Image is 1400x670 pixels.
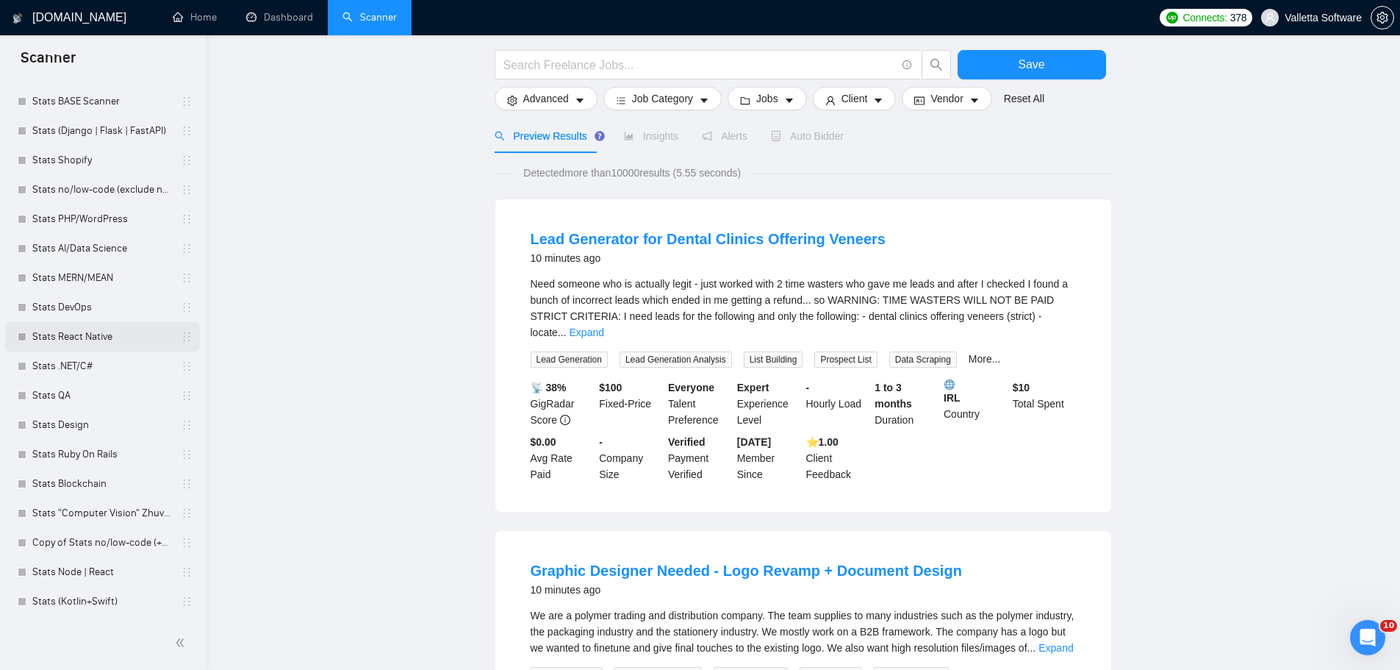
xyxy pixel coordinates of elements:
[825,95,836,106] span: user
[181,419,193,431] span: holder
[181,331,193,343] span: holder
[9,47,87,78] span: Scanner
[1004,90,1044,107] a: Reset All
[873,95,883,106] span: caret-down
[32,528,172,557] a: Copy of Stats no/low-code (+n8n)
[1013,382,1030,393] b: $ 10
[668,436,706,448] b: Verified
[32,557,172,587] a: Stats Node | React
[181,184,193,196] span: holder
[596,379,665,428] div: Fixed-Price
[531,249,886,267] div: 10 minutes ago
[1166,12,1178,24] img: upwork-logo.png
[1182,10,1227,26] span: Connects:
[181,537,193,549] span: holder
[593,129,606,143] div: Tooltip anchor
[1265,13,1275,23] span: user
[181,596,193,607] span: holder
[930,90,963,107] span: Vendor
[181,302,193,313] span: holder
[528,434,597,482] div: Avg Rate Paid
[181,449,193,460] span: holder
[560,415,570,425] span: info-circle
[32,381,172,410] a: Stats QA
[531,607,1076,656] div: We are a polymer trading and distribution company. The team supplies to many industries such as t...
[32,587,172,616] a: Stats (Kotlin+Swift)
[495,87,597,110] button: settingAdvancedcaret-down
[599,436,603,448] b: -
[523,90,569,107] span: Advanced
[495,131,505,141] span: search
[1027,642,1036,654] span: ...
[32,440,172,469] a: Stats Ruby On Rails
[620,352,732,368] span: Lead Generation Analysis
[531,382,567,393] b: 📡 38%
[181,478,193,490] span: holder
[902,87,991,110] button: idcardVendorcaret-down
[558,327,567,338] span: ...
[32,175,172,204] a: Stats no/low-code (exclude n8n)
[737,382,769,393] b: Expert
[531,563,962,579] a: Graphic Designer Needed - Logo Revamp + Document Design
[32,469,172,499] a: Stats Blockchain
[922,58,950,71] span: search
[575,95,585,106] span: caret-down
[803,379,872,428] div: Hourly Load
[181,360,193,372] span: holder
[531,352,608,368] span: Lead Generation
[12,7,23,30] img: logo
[771,130,844,142] span: Auto Bidder
[814,352,877,368] span: Prospect List
[806,436,839,448] b: ⭐️ 1.00
[342,11,397,24] a: searchScanner
[740,95,750,106] span: folder
[603,87,722,110] button: barsJob Categorycaret-down
[531,231,886,247] a: Lead Generator for Dental Clinics Offering Veneers
[528,379,597,428] div: GigRadar Score
[32,204,172,234] a: Stats PHP/WordPress
[922,50,951,79] button: search
[181,243,193,254] span: holder
[744,352,803,368] span: List Building
[944,379,955,390] img: 🌐
[599,382,622,393] b: $ 100
[813,87,897,110] button: userClientcaret-down
[702,131,712,141] span: notification
[32,234,172,263] a: Stats AI/Data Science
[531,436,556,448] b: $0.00
[889,352,957,368] span: Data Scraping
[32,116,172,146] a: Stats (Django | Flask | FastAPI)
[181,96,193,107] span: holder
[32,87,172,116] a: Stats BASE Scanner
[784,95,794,106] span: caret-down
[181,566,193,578] span: holder
[1010,379,1079,428] div: Total Spent
[32,499,172,528] a: Stats "Computer Vision" Zhuvagin
[702,130,747,142] span: Alerts
[531,278,1069,338] span: Need someone who is actually legit - just worked with 2 time wasters who gave me leads and after ...
[175,635,190,650] span: double-left
[941,379,1010,428] div: Country
[902,60,912,70] span: info-circle
[969,95,980,106] span: caret-down
[624,130,678,142] span: Insights
[503,56,896,74] input: Search Freelance Jobs...
[737,436,771,448] b: [DATE]
[32,352,172,381] a: Stats .NET/C#
[632,90,693,107] span: Job Category
[803,434,872,482] div: Client Feedback
[665,379,734,428] div: Talent Preference
[771,131,781,141] span: robot
[624,131,634,141] span: area-chart
[181,125,193,137] span: holder
[531,276,1076,341] div: Need someone who is actually legit - just worked with 2 time wasters who gave me leads and after ...
[507,95,517,106] span: setting
[1371,12,1394,24] a: setting
[181,507,193,519] span: holder
[32,263,172,293] a: Stats MERN/MEAN
[181,154,193,166] span: holder
[570,327,604,338] a: Expand
[728,87,807,110] button: folderJobscaret-down
[1380,620,1397,632] span: 10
